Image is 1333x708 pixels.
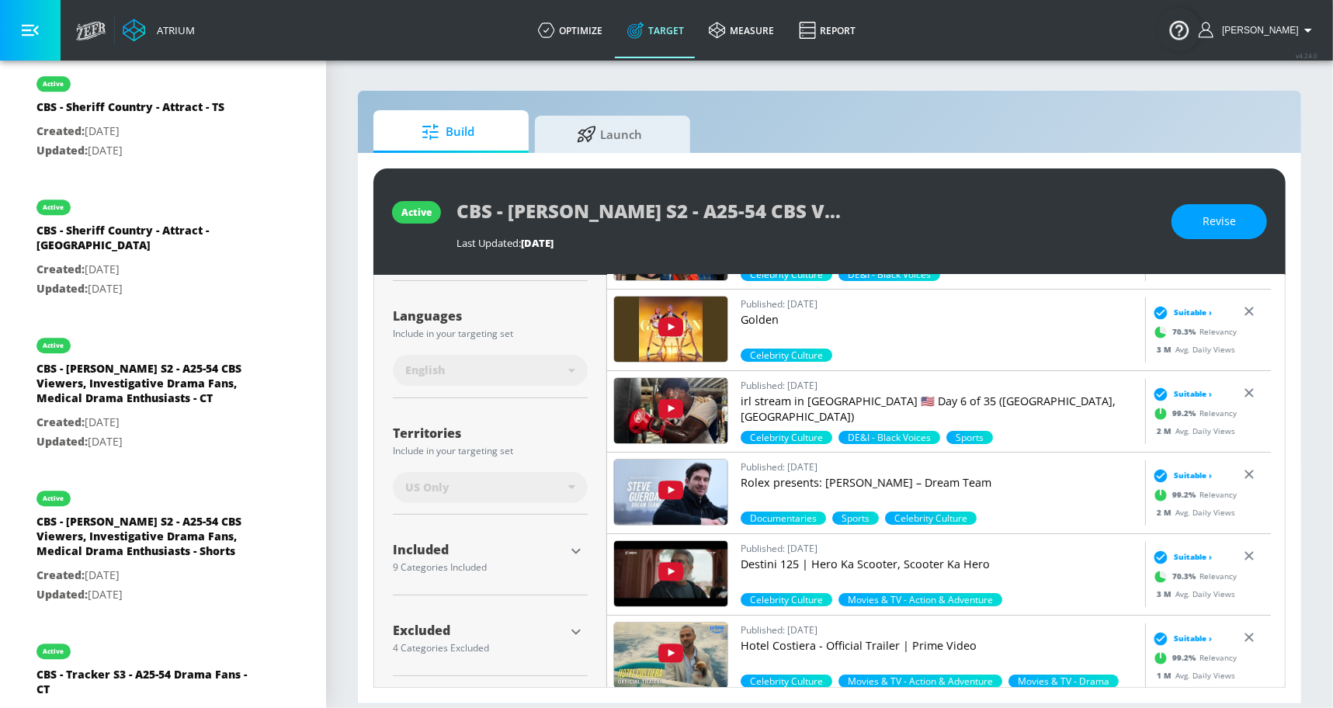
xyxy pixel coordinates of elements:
a: Published: [DATE]Rolex presents: [PERSON_NAME] – Dream Team [741,459,1139,512]
span: Launch [550,116,668,153]
span: 99.2 % [1172,489,1199,501]
div: Suitable › [1149,467,1212,483]
span: Updated: [36,281,88,296]
button: Open Resource Center [1158,8,1201,51]
span: Created: [36,567,85,582]
p: [DATE] [36,279,254,299]
div: Relevancy [1149,320,1237,343]
div: CBS - [PERSON_NAME] S2 - A25-54 CBS Viewers, Investigative Drama Fans, Medical Drama Enthusiasts ... [36,514,254,566]
span: 3 M [1157,588,1175,599]
div: activeCBS - Sheriff Country - Attract - [GEOGRAPHIC_DATA]Created:[DATE]Updated:[DATE] [25,184,301,310]
div: active [43,647,64,655]
span: Created: [36,415,85,429]
span: 1 M [1157,669,1175,680]
p: Published: [DATE] [741,459,1139,475]
div: activeCBS - Sheriff Country - Attract - TSCreated:[DATE]Updated:[DATE] [25,61,301,172]
div: Relevancy [1149,646,1237,669]
span: Celebrity Culture [885,512,977,525]
div: Include in your targeting set [393,329,588,338]
span: [DATE] [521,236,554,250]
span: Celebrity Culture [741,349,832,362]
div: 50.0% [946,431,993,444]
span: Suitable › [1174,470,1212,481]
p: Rolex presents: [PERSON_NAME] – Dream Team [741,475,1139,491]
span: Suitable › [1174,551,1212,563]
button: [PERSON_NAME] [1199,21,1317,40]
img: iPU8pUvjiJ0 [614,541,727,606]
p: [DATE] [36,413,254,432]
div: 70.3% [741,593,832,606]
p: [DATE] [36,566,254,585]
p: [DATE] [36,122,224,141]
span: English [405,363,445,378]
div: activeCBS - [PERSON_NAME] S2 - A25-54 CBS Viewers, Investigative Drama Fans, Medical Drama Enthus... [25,475,301,616]
div: Relevancy [1149,483,1237,506]
img: 9_bTl2vvYQg [614,297,727,362]
span: Updated: [36,587,88,602]
span: v 4.24.0 [1296,51,1317,60]
div: Include in your targeting set [393,446,588,456]
p: Published: [DATE] [741,296,1139,312]
div: Excluded [393,624,564,637]
div: 70.3% [1008,675,1119,688]
div: active [43,203,64,211]
div: active [43,495,64,502]
div: 70.3% [838,675,1002,688]
div: CBS - Sheriff Country - Attract - TS [36,99,224,122]
p: Published: [DATE] [741,377,1139,394]
a: optimize [526,2,615,58]
span: Revise [1203,212,1236,231]
a: measure [696,2,786,58]
div: 99.2% [741,268,832,281]
div: CBS - [PERSON_NAME] S2 - A25-54 CBS Viewers, Investigative Drama Fans, Medical Drama Enthusiasts ... [36,361,254,413]
span: Suitable › [1174,633,1212,644]
div: Avg. Daily Views [1149,588,1235,599]
span: Documentaries [741,512,826,525]
button: Revise [1172,204,1267,239]
span: Movies & TV - Drama [1008,675,1119,688]
a: Report [786,2,868,58]
span: 3 M [1157,343,1175,354]
div: activeCBS - [PERSON_NAME] S2 - A25-54 CBS Viewers, Investigative Drama Fans, Medical Drama Enthus... [25,322,301,463]
div: Relevancy [1149,401,1237,425]
span: DE&I - Black Voices [838,268,940,281]
div: active [401,206,432,219]
img: c8Po-t8onV4 [614,460,727,525]
div: 70.3% [741,349,832,362]
div: Suitable › [1149,549,1212,564]
div: 70.3% [838,268,940,281]
span: Created: [36,262,85,276]
span: DE&I - Black Voices [838,431,940,444]
span: 70.3 % [1172,571,1199,582]
div: CBS - Sheriff Country - Attract - [GEOGRAPHIC_DATA] [36,223,254,260]
div: Avg. Daily Views [1149,669,1235,681]
div: Suitable › [1149,304,1212,320]
p: Golden [741,312,1139,328]
p: [DATE] [36,432,254,452]
span: Celebrity Culture [741,431,832,444]
a: Published: [DATE]Hotel Costiera - Official Trailer | Prime Video [741,622,1139,675]
div: Avg. Daily Views [1149,343,1235,355]
div: Last Updated: [456,236,1156,250]
span: 70.3 % [1172,326,1199,338]
div: 99.2% [741,512,826,525]
div: Suitable › [1149,386,1212,401]
div: 50.0% [838,593,1002,606]
img: UdaXFn54RG0 [614,623,727,688]
span: Sports [946,431,993,444]
div: 99.2% [741,675,832,688]
div: Avg. Daily Views [1149,506,1235,518]
p: Destini 125 | Hero Ka Scooter, Scooter Ka Hero [741,557,1139,572]
span: Sports [832,512,879,525]
div: Avg. Daily Views [1149,425,1235,436]
div: English [393,355,588,386]
span: Celebrity Culture [741,675,832,688]
div: 70.3% [838,431,940,444]
a: Published: [DATE]Destini 125 | Hero Ka Scooter, Scooter Ka Hero [741,540,1139,593]
div: Territories [393,427,588,439]
div: 9 Categories Included [393,563,564,572]
span: Updated: [36,143,88,158]
a: Atrium [123,19,195,42]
